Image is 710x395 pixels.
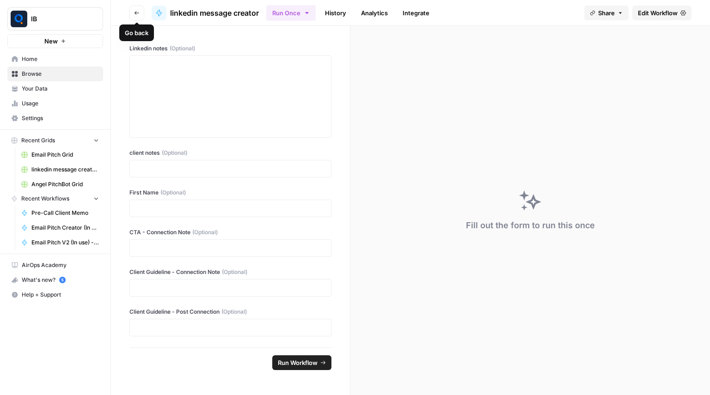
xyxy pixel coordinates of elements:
[59,277,66,283] a: 5
[466,219,595,232] div: Fill out the form to run this once
[170,44,195,53] span: (Optional)
[7,111,103,126] a: Settings
[192,228,218,237] span: (Optional)
[397,6,435,20] a: Integrate
[7,67,103,81] a: Browse
[31,14,87,24] span: IB
[7,287,103,302] button: Help + Support
[31,151,99,159] span: Email Pitch Grid
[22,99,99,108] span: Usage
[355,6,393,20] a: Analytics
[7,134,103,147] button: Recent Grids
[129,149,331,157] label: client notes
[278,358,318,367] span: Run Workflow
[21,194,69,203] span: Recent Workflows
[22,70,99,78] span: Browse
[22,114,99,122] span: Settings
[221,308,247,316] span: (Optional)
[222,268,247,276] span: (Optional)
[7,34,103,48] button: New
[17,206,103,220] a: Pre-Call Client Memo
[17,235,103,250] a: Email Pitch V2 (In use) - Personalisation 1st
[129,268,331,276] label: Client Guideline - Connection Note
[7,273,103,287] button: What's new? 5
[17,220,103,235] a: Email Pitch Creator (In Use)
[632,6,692,20] a: Edit Workflow
[21,136,55,145] span: Recent Grids
[129,44,331,53] label: Linkedin notes
[7,192,103,206] button: Recent Workflows
[7,96,103,111] a: Usage
[162,149,187,157] span: (Optional)
[17,147,103,162] a: Email Pitch Grid
[129,228,331,237] label: CTA - Connection Note
[129,188,331,197] label: First Name
[31,238,99,247] span: Email Pitch V2 (In use) - Personalisation 1st
[7,81,103,96] a: Your Data
[272,355,331,370] button: Run Workflow
[61,278,63,282] text: 5
[22,55,99,63] span: Home
[152,6,259,20] a: linkedin message creator
[22,85,99,93] span: Your Data
[638,8,678,18] span: Edit Workflow
[160,188,186,197] span: (Optional)
[31,165,99,174] span: linkedin message creator [PERSON_NAME]
[31,209,99,217] span: Pre-Call Client Memo
[31,224,99,232] span: Email Pitch Creator (In Use)
[8,273,103,287] div: What's new?
[31,180,99,188] span: Angel PitchBot Grid
[7,258,103,273] a: AirOps Academy
[11,11,27,27] img: IB Logo
[17,177,103,192] a: Angel PitchBot Grid
[7,7,103,30] button: Workspace: IB
[319,6,352,20] a: History
[170,7,259,18] span: linkedin message creator
[7,52,103,67] a: Home
[598,8,615,18] span: Share
[22,291,99,299] span: Help + Support
[22,261,99,269] span: AirOps Academy
[44,36,58,46] span: New
[17,162,103,177] a: linkedin message creator [PERSON_NAME]
[584,6,629,20] button: Share
[266,5,316,21] button: Run Once
[129,308,331,316] label: Client Guideline - Post Connection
